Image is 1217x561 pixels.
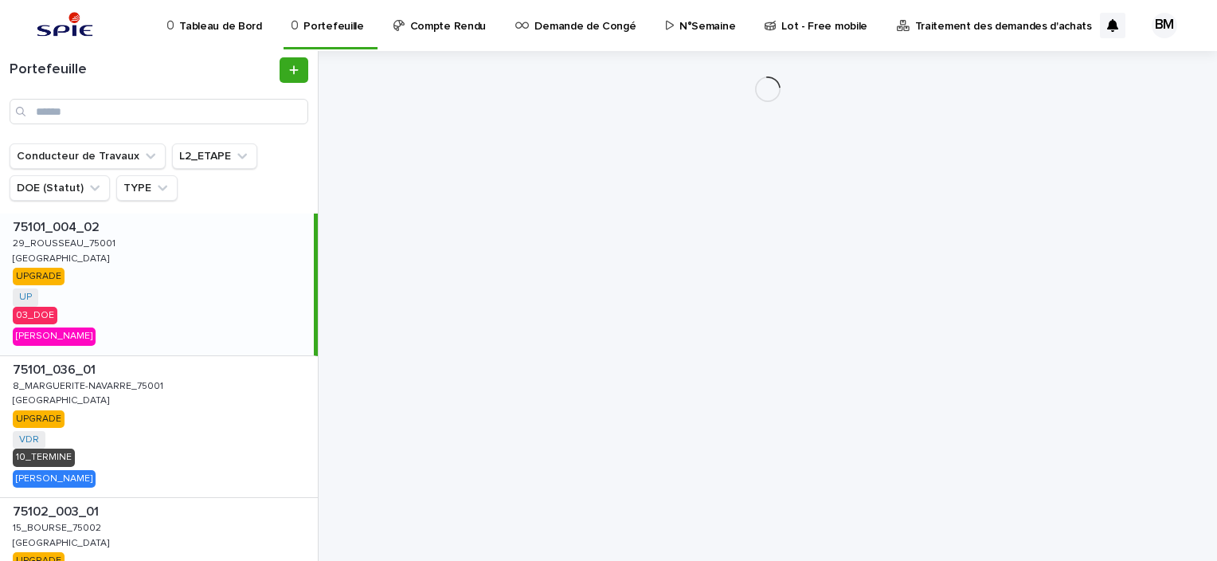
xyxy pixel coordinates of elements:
[13,268,65,285] div: UPGRADE
[10,61,276,79] h1: Portefeuille
[1152,13,1177,38] div: BM
[13,520,104,534] p: 15_BOURSE_75002
[32,10,98,41] img: svstPd6MQfCT1uX1QGkG
[13,535,112,549] p: [GEOGRAPHIC_DATA]
[13,392,112,406] p: [GEOGRAPHIC_DATA]
[13,449,75,466] div: 10_TERMINE
[116,175,178,201] button: TYPE
[13,235,119,249] p: 29_ROUSSEAU_75001
[10,175,110,201] button: DOE (Statut)
[10,99,308,124] input: Search
[13,501,102,520] p: 75102_003_01
[19,292,32,303] a: UP
[10,143,166,169] button: Conducteur de Travaux
[13,359,99,378] p: 75101_036_01
[172,143,257,169] button: L2_ETAPE
[13,470,96,488] div: [PERSON_NAME]
[13,307,57,324] div: 03_DOE
[13,250,112,265] p: [GEOGRAPHIC_DATA]
[13,378,166,392] p: 8_MARGUERITE-NAVARRE_75001
[13,328,96,345] div: [PERSON_NAME]
[13,410,65,428] div: UPGRADE
[19,434,39,445] a: VDR
[13,217,103,235] p: 75101_004_02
